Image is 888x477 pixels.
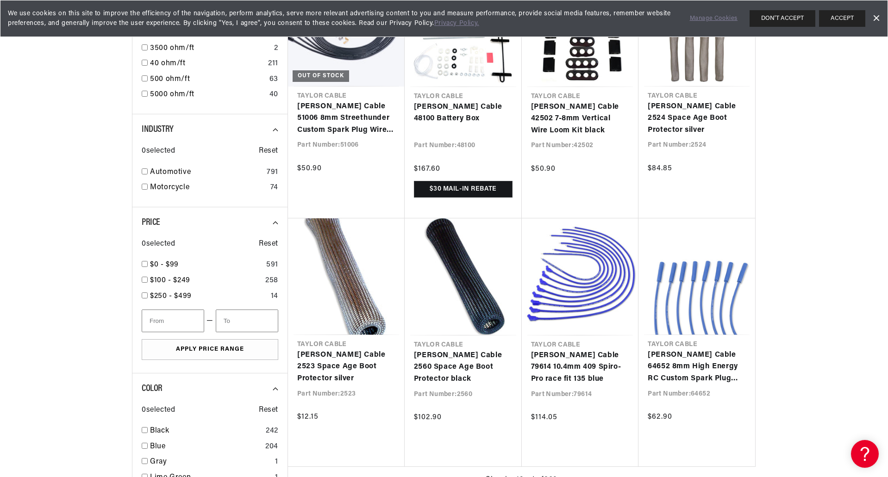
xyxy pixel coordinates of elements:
[150,43,270,55] a: 3500 ohm/ft
[150,425,262,437] a: Black
[150,182,267,194] a: Motorcycle
[531,350,630,385] a: [PERSON_NAME] Cable 79614 10.4mm 409 Spiro-Pro race fit 135 blue
[216,310,278,332] input: To
[690,14,738,24] a: Manage Cookies
[869,12,883,25] a: Dismiss Banner
[259,238,278,250] span: Reset
[266,259,278,271] div: 591
[268,58,278,70] div: 211
[150,89,266,101] a: 5000 ohm/ft
[8,9,677,28] span: We use cookies on this site to improve the efficiency of the navigation, perform analytics, serve...
[414,101,513,125] a: [PERSON_NAME] Cable 48100 Battery Box
[297,349,395,385] a: [PERSON_NAME] Cable 2523 Space Age Boot Protector silver
[270,182,278,194] div: 74
[297,101,395,136] a: [PERSON_NAME] Cable 51006 8mm Streethunder Custom Spark Plug Wires 8 cyl black
[269,74,278,86] div: 63
[142,310,204,332] input: From
[265,275,278,287] div: 258
[266,425,278,437] div: 242
[269,89,278,101] div: 40
[275,456,278,468] div: 1
[142,145,175,157] span: 0 selected
[259,404,278,416] span: Reset
[150,456,271,468] a: Gray
[142,384,163,393] span: Color
[142,339,278,360] button: Apply Price Range
[150,74,266,86] a: 500 ohm/ft
[150,441,262,453] a: Blue
[150,277,190,284] span: $100 - $249
[142,238,175,250] span: 0 selected
[648,101,746,136] a: [PERSON_NAME] Cable 2524 Space Age Boot Protector silver
[150,292,192,300] span: $250 - $499
[274,43,278,55] div: 2
[142,218,160,227] span: Price
[206,315,213,327] span: —
[259,145,278,157] span: Reset
[750,10,815,27] button: DON'T ACCEPT
[150,167,263,179] a: Automotive
[142,404,175,416] span: 0 selected
[819,10,865,27] button: ACCEPT
[271,291,278,303] div: 14
[265,441,278,453] div: 204
[648,349,746,385] a: [PERSON_NAME] Cable 64652 8mm High Energy RC Custom Spark Plug Wires 8 cyl blue
[150,261,179,268] span: $0 - $99
[531,101,630,137] a: [PERSON_NAME] Cable 42502 7-8mm Vertical Wire Loom Kit black
[150,58,264,70] a: 40 ohm/ft
[142,125,174,134] span: Industry
[267,167,278,179] div: 791
[434,20,479,27] a: Privacy Policy.
[414,350,513,385] a: [PERSON_NAME] Cable 2560 Space Age Boot Protector black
